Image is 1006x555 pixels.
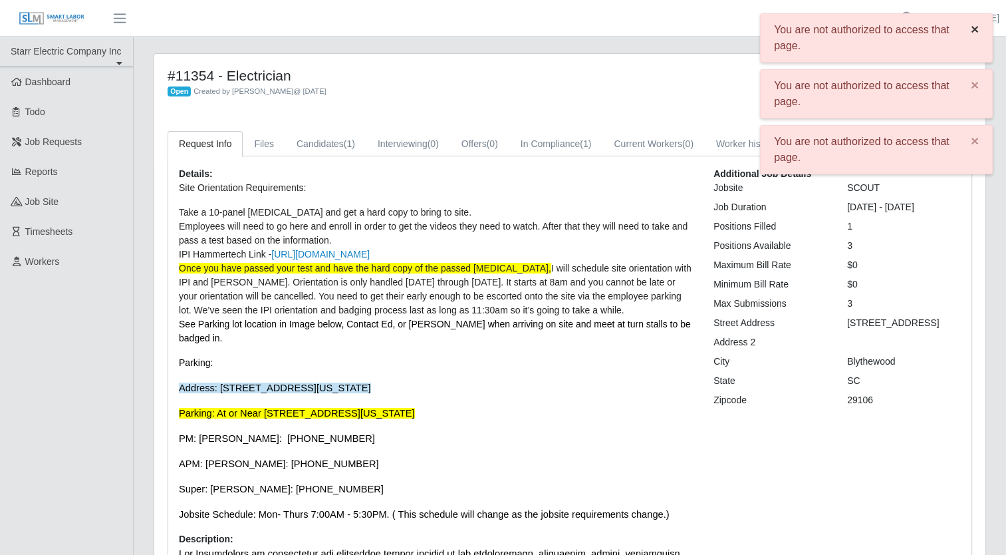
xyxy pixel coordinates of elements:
a: In Compliance [509,131,603,157]
span: Open [168,87,191,97]
div: 29106 [837,393,971,407]
a: Interviewing [366,131,450,157]
div: Address 2 [703,335,837,349]
a: [URL][DOMAIN_NAME] [271,249,370,260]
div: 3 [837,297,971,311]
span: Reports [25,166,58,177]
a: Files [243,131,285,157]
span: Parking: At or Near [STREET_ADDRESS][US_STATE] [179,408,415,419]
span: SCOUT [847,182,880,193]
div: Zipcode [703,393,837,407]
div: Minimum Bill Rate [703,277,837,291]
div: [DATE] - [DATE] [837,200,971,214]
h4: #11354 - Electrician [168,67,628,84]
span: Once you have passed your test and have the hard copy of the passed [MEDICAL_DATA], [179,263,551,274]
span: × [971,77,979,92]
div: You are not authorized to access that page. [760,13,993,63]
span: Workers [25,256,60,267]
div: $0 [837,258,971,272]
span: job site [25,196,59,207]
span: (1) [344,138,355,149]
b: Details: [179,168,213,179]
div: 3 [837,239,971,253]
span: Address: [STREET_ADDRESS][US_STATE] [179,383,371,393]
span: (0) [487,138,498,149]
div: Positions Filled [703,220,837,234]
div: Max Submissions [703,297,837,311]
span: PM: [PERSON_NAME]: [PHONE_NUMBER] [179,433,375,444]
span: (0) [682,138,693,149]
div: Maximum Bill Rate [703,258,837,272]
span: (1) [580,138,591,149]
div: Job Duration [703,200,837,214]
div: $0 [837,277,971,291]
div: You are not authorized to access that page. [760,125,993,174]
span: Parking: [179,357,213,368]
span: Created by [PERSON_NAME] @ [DATE] [193,87,326,95]
span: Jobsite Schedule: Mon- Thurs 7:00AM - 5:30PM. ( This schedule will change as the jobsite requirem... [179,509,670,520]
div: Blythewood [837,355,971,369]
div: SC [837,374,971,388]
div: You are not authorized to access that page. [760,69,993,118]
span: Job Requests [25,136,82,147]
span: APM: [PERSON_NAME]: [PHONE_NUMBER] [179,459,379,469]
span: × [971,133,979,148]
a: Candidates [285,131,366,157]
span: Site Orientation Requirements: [179,182,306,193]
span: Super: [PERSON_NAME]: [PHONE_NUMBER] [179,484,384,494]
span: Dashboard [25,77,71,87]
span: IPI Hammertech Link - [179,249,370,260]
img: SLM Logo [19,11,85,26]
span: Todo [25,106,45,117]
div: Jobsite [703,181,837,195]
div: [STREET_ADDRESS] [837,316,971,330]
a: Request Info [168,131,243,157]
div: City [703,355,837,369]
div: State [703,374,837,388]
div: 1 [837,220,971,234]
a: Offers [450,131,509,157]
span: Take a 10-panel [MEDICAL_DATA] and get a hard copy to bring to site. [179,207,471,218]
a: Worker history [705,131,787,157]
span: See Parking lot location in Image below, Contact Ed, or [PERSON_NAME] when arriving on site and m... [179,319,691,343]
a: [PERSON_NAME] [923,11,999,25]
span: (0) [428,138,439,149]
div: Street Address [703,316,837,330]
span: Employees will need to go here and enroll in order to get the videos they need to watch. After th... [179,221,688,246]
b: Additional Job Details [713,168,811,179]
span: Timesheets [25,226,73,237]
a: Current Workers [602,131,705,157]
div: Positions Available [703,239,837,253]
b: Description: [179,534,233,544]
